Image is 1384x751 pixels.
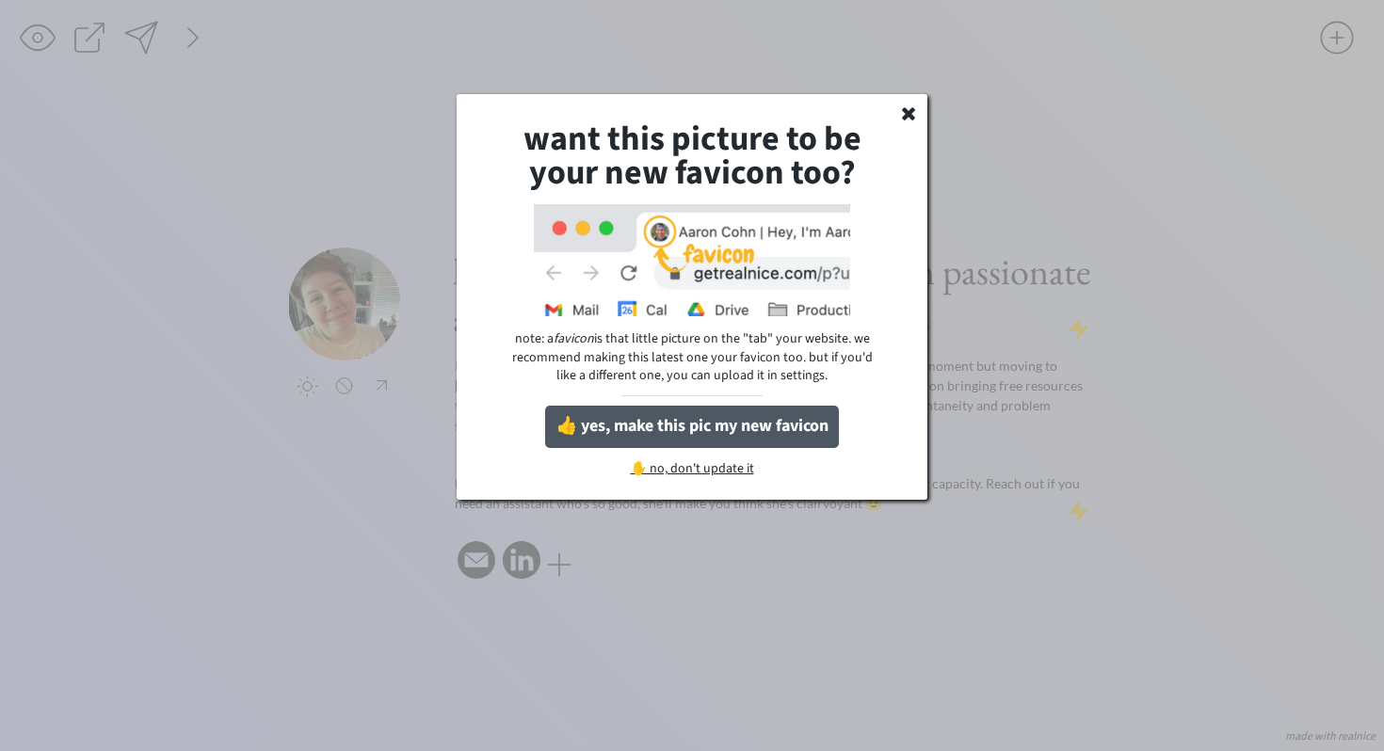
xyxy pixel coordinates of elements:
[523,115,868,197] strong: want this picture to be your new favicon too?
[534,204,850,316] img: favicon_example.png
[511,330,873,386] div: note: a is that little picture on the "tab" your website. we recommend making this latest one you...
[613,462,771,481] div: ✋ no, don't update it
[545,406,839,448] button: 👍 yes, make this pic my new favicon
[554,329,594,348] em: favicon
